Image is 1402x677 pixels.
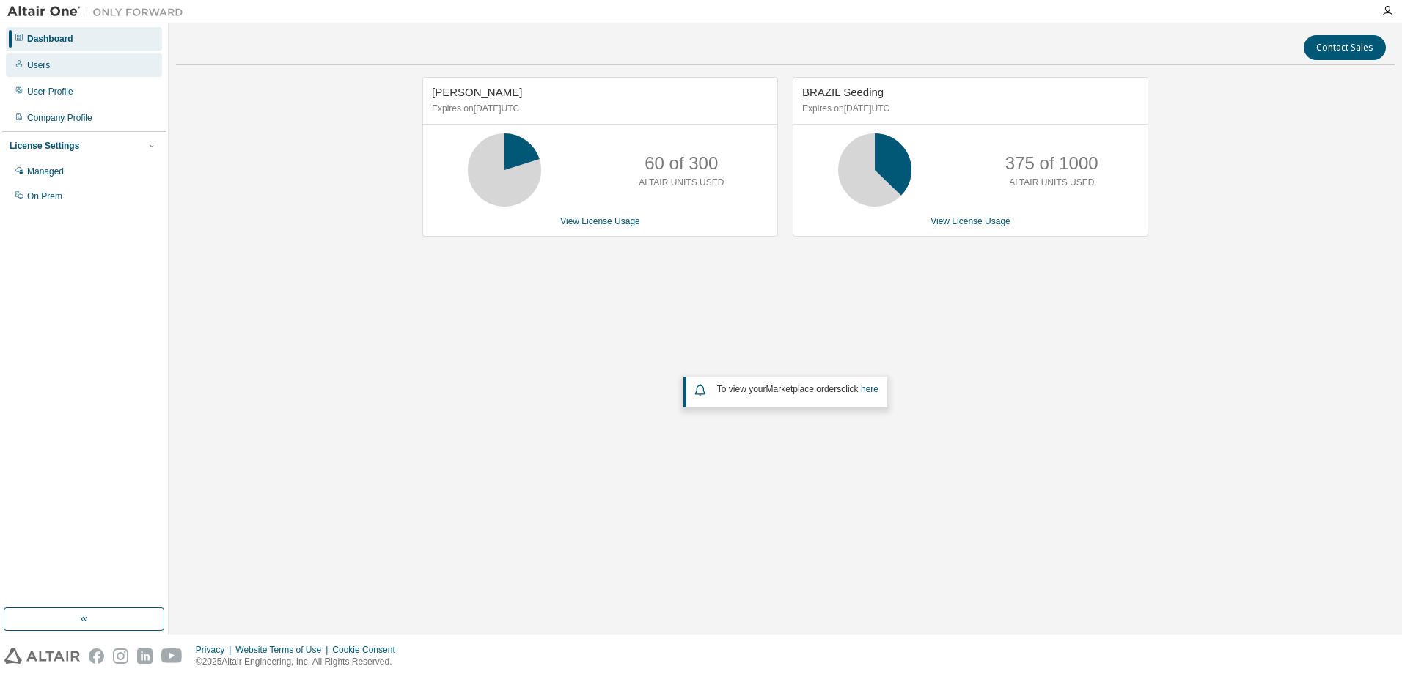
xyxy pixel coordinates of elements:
button: Contact Sales [1304,35,1386,60]
p: Expires on [DATE] UTC [802,103,1135,115]
em: Marketplace orders [766,384,842,394]
p: ALTAIR UNITS USED [1009,177,1094,189]
img: youtube.svg [161,648,183,664]
div: License Settings [10,140,79,152]
img: linkedin.svg [137,648,153,664]
span: To view your click [717,384,878,394]
img: Altair One [7,4,191,19]
div: Cookie Consent [332,644,403,656]
a: here [861,384,878,394]
div: Users [27,59,50,71]
p: © 2025 Altair Engineering, Inc. All Rights Reserved. [196,656,404,668]
div: Company Profile [27,112,92,124]
p: 60 of 300 [645,151,718,176]
div: On Prem [27,190,62,202]
img: altair_logo.svg [4,648,80,664]
p: ALTAIR UNITS USED [639,177,724,189]
span: BRAZIL Seeding [802,86,884,98]
img: instagram.svg [113,648,128,664]
div: Privacy [196,644,235,656]
img: facebook.svg [89,648,104,664]
a: View License Usage [560,216,640,226]
div: Website Terms of Use [235,644,332,656]
div: User Profile [27,86,73,97]
p: Expires on [DATE] UTC [432,103,765,115]
a: View License Usage [931,216,1010,226]
span: [PERSON_NAME] [432,86,522,98]
div: Managed [27,166,64,177]
div: Dashboard [27,33,73,45]
p: 375 of 1000 [1005,151,1098,176]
